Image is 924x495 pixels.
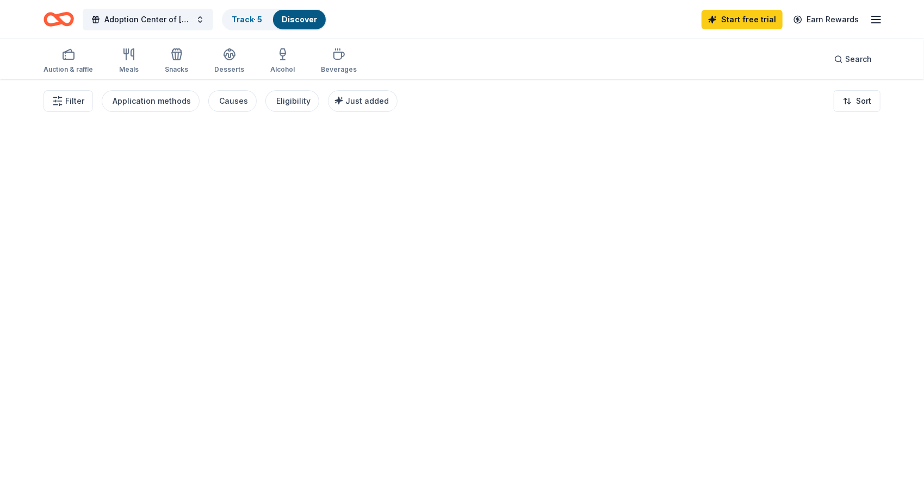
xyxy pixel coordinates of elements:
span: Adoption Center of [US_STATE] Annual Gala [104,13,191,26]
button: Meals [119,43,139,79]
a: Start free trial [702,10,783,29]
div: Auction & raffle [44,65,93,74]
button: Auction & raffle [44,43,93,79]
div: Alcohol [270,65,295,74]
div: Beverages [321,65,357,74]
span: Sort [856,95,871,108]
div: Desserts [214,65,244,74]
a: Earn Rewards [787,10,865,29]
button: Application methods [102,90,200,112]
button: Snacks [165,43,188,79]
button: Desserts [214,43,244,79]
button: Track· 5Discover [222,9,327,30]
a: Discover [282,15,317,24]
span: Search [845,53,872,66]
button: Search [826,48,880,70]
div: Snacks [165,65,188,74]
a: Home [44,7,74,32]
button: Alcohol [270,43,295,79]
div: Causes [219,95,248,108]
button: Beverages [321,43,357,79]
div: Application methods [113,95,191,108]
div: Eligibility [276,95,311,108]
span: Filter [65,95,84,108]
button: Just added [328,90,398,112]
span: Just added [345,96,389,105]
button: Sort [834,90,880,112]
button: Adoption Center of [US_STATE] Annual Gala [83,9,213,30]
button: Eligibility [265,90,319,112]
button: Filter [44,90,93,112]
a: Track· 5 [232,15,262,24]
div: Meals [119,65,139,74]
button: Causes [208,90,257,112]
